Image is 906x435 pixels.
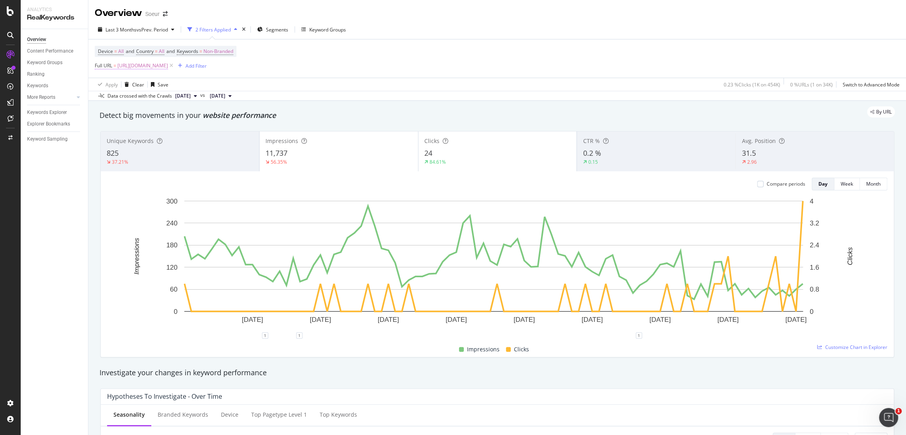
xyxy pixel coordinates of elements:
button: Last 3 MonthsvsPrev. Period [95,23,178,36]
div: Overview [95,6,142,20]
text: Clicks [846,247,854,265]
span: Unique Keywords [107,137,154,145]
a: Explorer Bookmarks [27,120,82,128]
div: Keyword Sampling [27,135,68,143]
div: times [240,25,247,33]
div: 1 [296,332,303,339]
span: = [113,62,116,69]
text: 0 [810,308,813,315]
text: 240 [166,219,178,227]
div: Top Pagetype Level 1 [251,411,307,419]
div: Content Performance [27,47,73,55]
div: Branded Keywords [158,411,208,419]
div: Month [866,180,881,187]
button: Month [860,178,887,190]
span: 31.5 [742,148,756,158]
div: arrow-right-arrow-left [163,11,168,17]
div: Week [841,180,853,187]
span: 2025 Jun. 4th [210,92,225,100]
span: Non-Branded [203,46,233,57]
span: = [114,48,117,55]
span: 24 [424,148,432,158]
div: legacy label [867,106,895,118]
div: Soeur [145,10,160,18]
div: 0 % URLs ( 1 on 34K ) [790,81,833,88]
text: 180 [166,241,178,249]
span: Full URL [95,62,112,69]
div: Keywords [27,82,48,90]
span: All [159,46,164,57]
div: 0.15 [588,159,597,165]
text: [DATE] [378,315,399,323]
svg: A chart. [107,197,881,335]
text: 3.2 [810,219,819,227]
text: 4 [810,197,813,205]
button: Switch to Advanced Mode [840,78,900,91]
button: Segments [254,23,291,36]
text: [DATE] [514,315,535,323]
span: and [166,48,175,55]
div: 0.23 % Clicks ( 1K on 454K ) [724,81,780,88]
div: More Reports [27,93,55,102]
text: [DATE] [582,315,603,323]
div: Apply [105,81,118,88]
span: [URL][DOMAIN_NAME] [117,60,168,71]
span: Keywords [177,48,198,55]
div: Device [221,411,238,419]
span: 11,737 [266,148,287,158]
div: 84.61% [430,159,446,165]
div: Compare periods [767,180,805,187]
button: Apply [95,78,118,91]
span: CTR % [583,137,599,145]
span: and [126,48,134,55]
span: 0.2 % [583,148,601,158]
button: Save [148,78,168,91]
div: Save [158,81,168,88]
div: Seasonality [113,411,145,419]
button: Add Filter [175,61,207,71]
button: [DATE] [207,91,235,101]
div: Overview [27,35,46,44]
div: Switch to Advanced Mode [843,81,900,88]
a: Keyword Groups [27,59,82,67]
iframe: Intercom live chat [879,408,898,427]
button: Keyword Groups [298,23,349,36]
div: Keyword Groups [309,26,346,33]
a: Customize Chart in Explorer [817,344,887,351]
span: 825 [107,148,119,158]
span: = [199,48,202,55]
div: 37.21% [112,159,128,165]
div: 2 Filters Applied [195,26,231,33]
div: Explorer Bookmarks [27,120,70,128]
div: Keywords Explorer [27,108,67,117]
div: 1 [636,332,642,339]
div: 1 [262,332,268,339]
a: Keyword Sampling [27,135,82,143]
div: Clear [132,81,144,88]
a: Keywords Explorer [27,108,82,117]
a: Keywords [27,82,82,90]
span: Device [98,48,113,55]
text: 0.8 [810,286,819,293]
text: [DATE] [242,315,263,323]
div: Analytics [27,6,82,13]
text: [DATE] [445,315,467,323]
div: 2.96 [747,159,756,165]
div: Investigate your changes in keyword performance [100,368,895,378]
span: 1 [895,408,902,414]
span: Customize Chart in Explorer [825,344,887,351]
span: Clicks [514,345,529,354]
text: [DATE] [310,315,331,323]
text: [DATE] [785,315,807,323]
text: 0 [174,308,178,315]
text: 1.6 [810,264,819,271]
span: Impressions [266,137,298,145]
span: vs Prev. Period [137,26,168,33]
span: By URL [876,110,892,114]
text: Impressions [133,238,141,274]
span: = [155,48,158,55]
a: More Reports [27,93,74,102]
div: Keyword Groups [27,59,62,67]
span: Avg. Position [742,137,775,145]
span: Clicks [424,137,439,145]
